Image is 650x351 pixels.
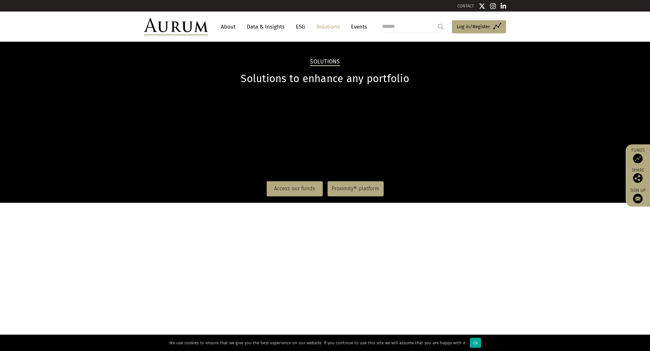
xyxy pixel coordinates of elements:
[633,194,643,203] img: Sign up to our newsletter
[501,3,506,9] img: Linkedin icon
[218,21,239,33] a: About
[434,20,447,33] input: Submit
[629,148,647,163] a: Funds
[457,23,490,30] span: Log in/Register
[629,188,647,203] a: Sign up
[479,3,485,9] img: Twitter icon
[144,18,208,35] img: Aurum
[470,338,481,348] div: Ok
[244,21,288,33] a: Data & Insights
[490,3,496,9] img: Instagram icon
[457,4,474,8] a: CONTACT
[144,73,506,85] h1: Solutions to enhance any portfolio
[633,154,643,163] img: Access Funds
[313,21,343,33] a: Solutions
[293,21,308,33] a: ESG
[267,181,323,196] a: Access our funds
[310,58,340,66] h2: Solutions
[452,20,506,34] a: Log in/Register
[629,168,647,183] div: Share
[348,21,367,33] a: Events
[328,181,384,196] a: Proximity® platform
[633,173,643,183] img: Share this post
